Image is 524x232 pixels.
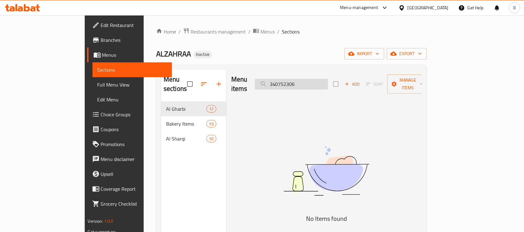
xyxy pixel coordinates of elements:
a: Menus [253,28,275,36]
div: Al Gharbi17 [161,101,226,116]
a: Upsell [87,167,172,181]
a: Promotions [87,137,172,152]
span: Add [344,81,361,88]
div: Inactive [193,51,212,58]
span: Branches [101,36,167,44]
a: Full Menu View [93,77,172,92]
span: 1.0.0 [104,217,114,225]
a: Menu disclaimer [87,152,172,167]
span: export [392,50,422,58]
div: Bakery Items53 [161,116,226,131]
input: search [255,79,328,90]
span: Sections [282,28,300,35]
span: Menus [102,51,167,59]
span: Inactive [193,52,212,57]
li: / [178,28,181,35]
img: dish.svg [249,130,404,212]
span: ALZAHRAA [156,47,191,61]
a: Menus [87,47,172,62]
a: Branches [87,33,172,47]
button: Add [342,79,362,89]
span: 50 [207,136,216,142]
span: Choice Groups [101,111,167,118]
span: Version: [88,217,103,225]
span: Grocery Checklist [101,200,167,207]
span: Edit Restaurant [101,21,167,29]
span: Coupons [101,126,167,133]
div: Menu-management [340,4,378,11]
a: Sections [93,62,172,77]
span: Select section first [362,79,387,89]
a: Coverage Report [87,181,172,196]
span: Coverage Report [101,185,167,193]
span: 53 [207,121,216,127]
span: 17 [207,106,216,112]
span: Sections [97,66,167,74]
span: Promotions [101,141,167,148]
span: Upsell [101,170,167,178]
div: [GEOGRAPHIC_DATA] [408,4,449,11]
a: Choice Groups [87,107,172,122]
span: import [350,50,379,58]
h2: Menu items [231,75,247,93]
span: Edit Menu [97,96,167,103]
nav: breadcrumb [156,28,427,36]
button: Add section [211,77,226,91]
span: Select all sections [183,78,196,91]
li: / [277,28,279,35]
span: Full Menu View [97,81,167,88]
div: items [206,135,216,142]
span: Add item [342,79,362,89]
span: Bakery Items [166,120,206,127]
h5: No Items found [249,214,404,224]
span: Menus [260,28,275,35]
span: B [513,4,516,11]
h2: Menu sections [164,75,187,93]
button: Manage items [387,74,429,94]
a: Grocery Checklist [87,196,172,211]
span: Sort sections [196,77,211,91]
span: Menu disclaimer [101,155,167,163]
button: import [345,48,384,60]
li: / [248,28,251,35]
span: Al Sharqi [166,135,206,142]
a: Restaurants management [183,28,246,36]
a: Edit Menu [93,92,172,107]
a: Coupons [87,122,172,137]
span: Al Gharbi [166,105,206,113]
a: Edit Restaurant [87,18,172,33]
div: items [206,120,216,127]
button: export [387,48,427,60]
nav: Menu sections [161,99,226,149]
div: items [206,105,216,113]
div: Al Sharqi50 [161,131,226,146]
span: Manage items [392,76,424,92]
span: Restaurants management [191,28,246,35]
